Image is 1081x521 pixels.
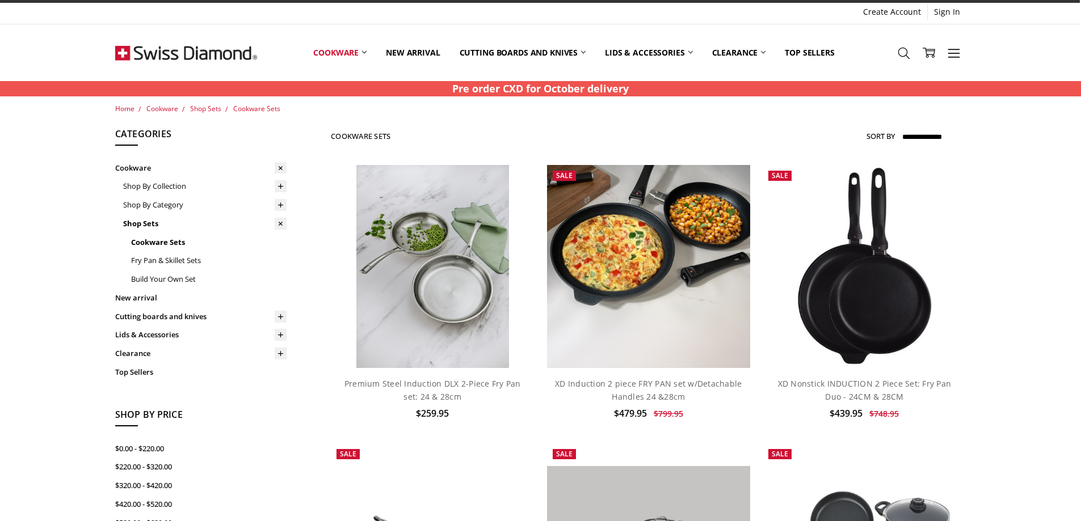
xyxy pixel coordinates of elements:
[340,449,356,459] span: Sale
[763,165,966,368] a: XD Nonstick INDUCTION 2 Piece Set: Fry Pan Duo - 24CM & 28CM
[867,127,895,145] label: Sort By
[869,408,899,419] span: $748.95
[304,27,376,78] a: Cookware
[115,476,287,495] a: $320.00 - $420.00
[452,82,629,95] strong: Pre order CXD for October delivery
[115,439,287,458] a: $0.00 - $220.00
[344,378,521,401] a: Premium Steel Induction DLX 2-Piece Fry Pan set: 24 & 28cm
[115,127,287,146] h5: Categories
[190,104,221,113] a: Shop Sets
[115,408,287,427] h5: Shop By Price
[123,214,287,233] a: Shop Sets
[556,449,573,459] span: Sale
[376,27,449,78] a: New arrival
[131,270,287,289] a: Build Your Own Set
[794,165,935,368] img: XD Nonstick INDUCTION 2 Piece Set: Fry Pan Duo - 24CM & 28CM
[928,4,966,20] a: Sign In
[233,104,280,113] a: Cookware Sets
[115,325,287,344] a: Lids & Accessories
[115,458,287,476] a: $220.00 - $320.00
[778,378,952,401] a: XD Nonstick INDUCTION 2 Piece Set: Fry Pan Duo - 24CM & 28CM
[356,165,509,368] img: Premium steel DLX 2pc fry pan set (28 and 24cm) life style shot
[857,4,927,20] a: Create Account
[595,27,702,78] a: Lids & Accessories
[115,495,287,514] a: $420.00 - $520.00
[703,27,776,78] a: Clearance
[131,251,287,270] a: Fry Pan & Skillet Sets
[547,165,750,368] img: XD Induction 2 piece FRY PAN set w/Detachable Handles 24 &28cm
[331,132,390,141] h1: Cookware Sets
[115,307,287,326] a: Cutting boards and knives
[131,233,287,252] a: Cookware Sets
[115,363,287,382] a: Top Sellers
[555,378,742,401] a: XD Induction 2 piece FRY PAN set w/Detachable Handles 24 &28cm
[115,344,287,363] a: Clearance
[556,171,573,180] span: Sale
[654,408,683,419] span: $799.95
[331,165,534,368] a: Premium steel DLX 2pc fry pan set (28 and 24cm) life style shot
[772,171,788,180] span: Sale
[775,27,844,78] a: Top Sellers
[115,24,257,81] img: Free Shipping On Every Order
[416,407,449,420] span: $259.95
[772,449,788,459] span: Sale
[115,159,287,177] a: Cookware
[450,27,596,78] a: Cutting boards and knives
[146,104,178,113] a: Cookware
[123,196,287,214] a: Shop By Category
[123,177,287,196] a: Shop By Collection
[614,407,647,420] span: $479.95
[115,104,134,113] a: Home
[115,289,287,307] a: New arrival
[830,407,863,420] span: $439.95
